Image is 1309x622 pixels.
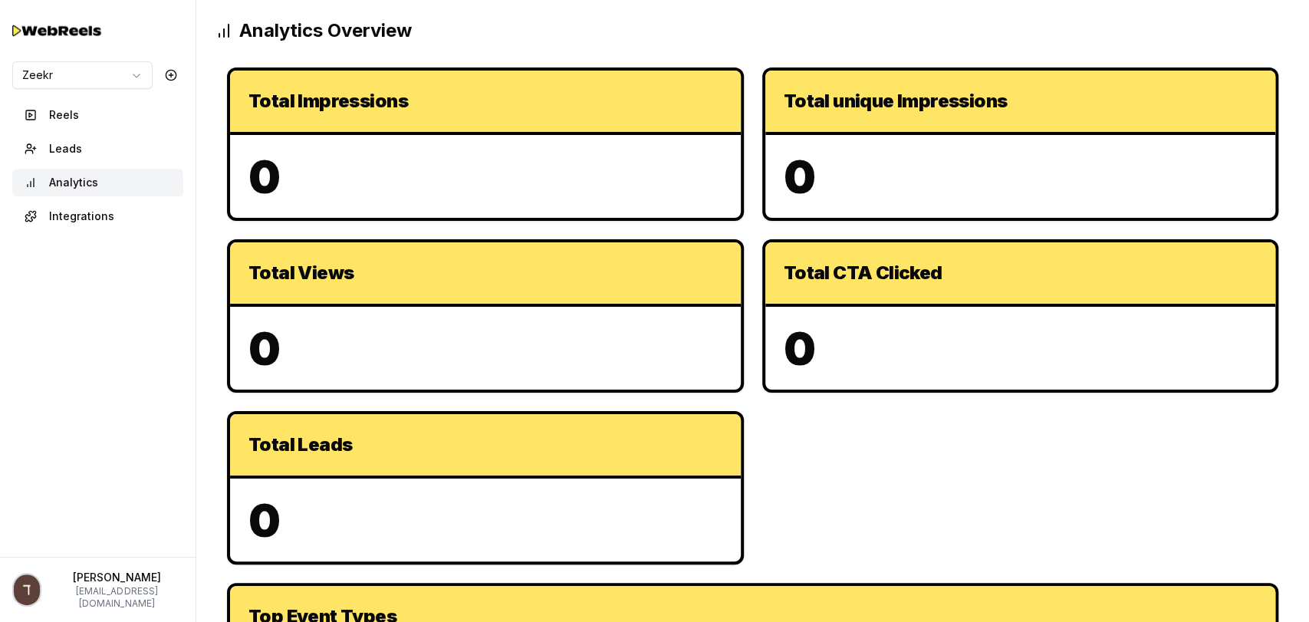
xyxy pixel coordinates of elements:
[248,497,722,543] p: 0
[784,153,1258,199] p: 0
[51,570,183,585] p: [PERSON_NAME]
[51,585,183,610] p: [EMAIL_ADDRESS][DOMAIN_NAME]
[248,261,722,285] div: Total Views
[248,433,722,457] div: Total Leads
[12,135,183,163] button: Leads
[784,261,1258,285] div: Total CTA Clicked
[12,101,183,129] button: Reels
[215,18,1291,43] h2: Analytics Overview
[12,202,183,230] button: Integrations
[248,325,722,371] p: 0
[784,325,1258,371] p: 0
[784,89,1258,114] div: Total unique Impressions
[12,169,183,196] button: Analytics
[248,89,722,114] div: Total Impressions
[248,153,722,199] p: 0
[12,570,183,610] button: Profile picture[PERSON_NAME][EMAIL_ADDRESS][DOMAIN_NAME]
[14,574,40,605] img: Profile picture
[12,20,104,41] img: Testimo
